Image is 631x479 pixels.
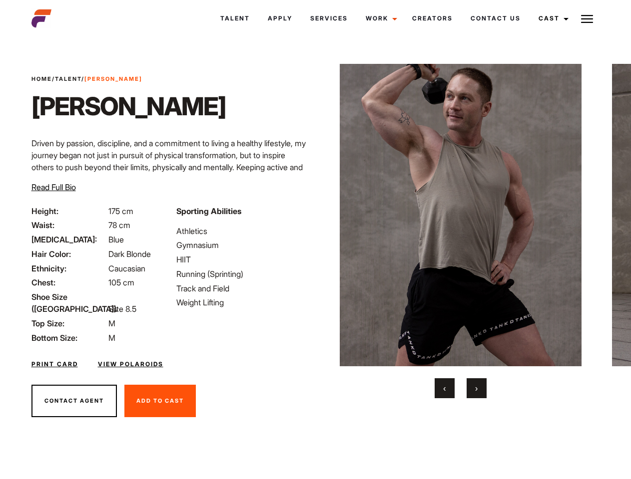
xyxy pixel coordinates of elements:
[31,291,106,315] span: Shoe Size ([GEOGRAPHIC_DATA]):
[108,206,133,216] span: 175 cm
[176,296,309,308] li: Weight Lifting
[108,220,130,230] span: 78 cm
[108,235,124,244] span: Blue
[31,234,106,245] span: [MEDICAL_DATA]:
[581,13,593,25] img: Burger icon
[31,205,106,217] span: Height:
[357,5,403,32] a: Work
[98,360,163,369] a: View Polaroids
[176,253,309,265] li: HIIT
[31,317,106,329] span: Top Size:
[530,5,575,32] a: Cast
[259,5,301,32] a: Apply
[31,385,117,418] button: Contact Agent
[108,249,151,259] span: Dark Blonde
[31,137,310,197] p: Driven by passion, discipline, and a commitment to living a healthy lifestyle, my journey began n...
[136,397,184,404] span: Add To Cast
[176,268,309,280] li: Running (Sprinting)
[108,333,115,343] span: M
[403,5,462,32] a: Creators
[31,276,106,288] span: Chest:
[55,75,81,82] a: Talent
[31,181,76,193] button: Read Full Bio
[108,318,115,328] span: M
[84,75,142,82] strong: [PERSON_NAME]
[31,248,106,260] span: Hair Color:
[31,360,78,369] a: Print Card
[462,5,530,32] a: Contact Us
[176,206,241,216] strong: Sporting Abilities
[211,5,259,32] a: Talent
[31,219,106,231] span: Waist:
[475,383,478,393] span: Next
[108,277,134,287] span: 105 cm
[31,262,106,274] span: Ethnicity:
[31,8,51,28] img: cropped-aefm-brand-fav-22-square.png
[301,5,357,32] a: Services
[176,225,309,237] li: Athletics
[31,91,226,121] h1: [PERSON_NAME]
[108,304,136,314] span: Size 8.5
[31,332,106,344] span: Bottom Size:
[31,182,76,192] span: Read Full Bio
[176,282,309,294] li: Track and Field
[108,263,145,273] span: Caucasian
[443,383,446,393] span: Previous
[176,239,309,251] li: Gymnasium
[124,385,196,418] button: Add To Cast
[31,75,142,83] span: / /
[31,75,52,82] a: Home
